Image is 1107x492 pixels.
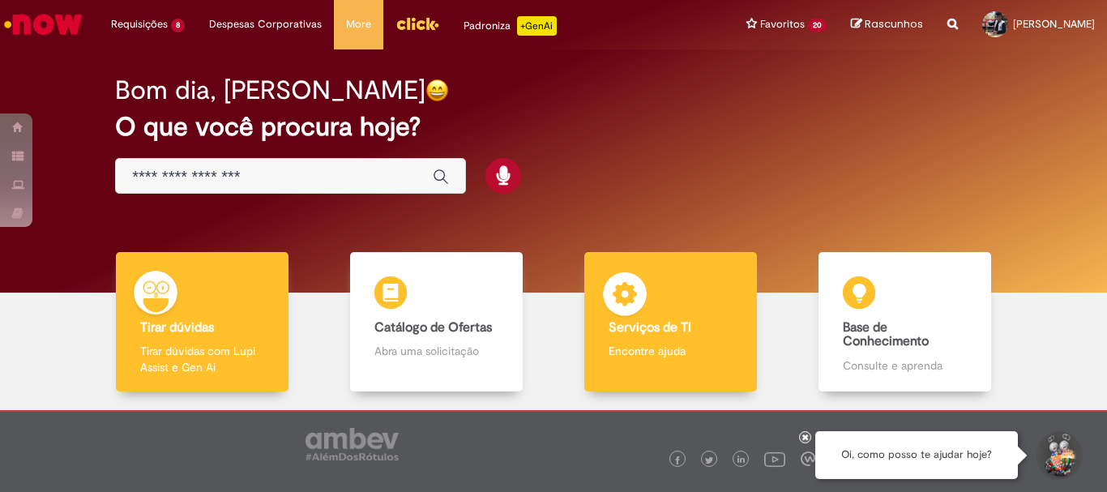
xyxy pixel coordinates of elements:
[673,456,682,464] img: logo_footer_facebook.png
[865,16,923,32] span: Rascunhos
[115,113,992,141] h2: O que você procura hoje?
[346,16,371,32] span: More
[843,319,929,350] b: Base de Conhecimento
[464,16,557,36] div: Padroniza
[764,448,785,469] img: logo_footer_youtube.png
[609,343,732,359] p: Encontre ajuda
[2,8,85,41] img: ServiceNow
[209,16,322,32] span: Despesas Corporativas
[808,19,827,32] span: 20
[319,252,553,392] a: Catálogo de Ofertas Abra uma solicitação
[85,252,319,392] a: Tirar dúvidas Tirar dúvidas com Lupi Assist e Gen Ai
[609,319,691,336] b: Serviços de TI
[843,357,966,374] p: Consulte e aprenda
[306,428,399,460] img: logo_footer_ambev_rotulo_gray.png
[553,252,788,392] a: Serviços de TI Encontre ajuda
[851,17,923,32] a: Rascunhos
[1013,17,1095,31] span: [PERSON_NAME]
[425,79,449,102] img: happy-face.png
[737,456,746,465] img: logo_footer_linkedin.png
[140,319,214,336] b: Tirar dúvidas
[1034,431,1083,480] button: Iniciar Conversa de Suporte
[374,343,498,359] p: Abra uma solicitação
[395,11,439,36] img: click_logo_yellow_360x200.png
[115,76,425,105] h2: Bom dia, [PERSON_NAME]
[517,16,557,36] p: +GenAi
[374,319,492,336] b: Catálogo de Ofertas
[788,252,1022,392] a: Base de Conhecimento Consulte e aprenda
[171,19,185,32] span: 8
[815,431,1018,479] div: Oi, como posso te ajudar hoje?
[705,456,713,464] img: logo_footer_twitter.png
[140,343,263,375] p: Tirar dúvidas com Lupi Assist e Gen Ai
[760,16,805,32] span: Favoritos
[801,451,815,466] img: logo_footer_workplace.png
[111,16,168,32] span: Requisições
